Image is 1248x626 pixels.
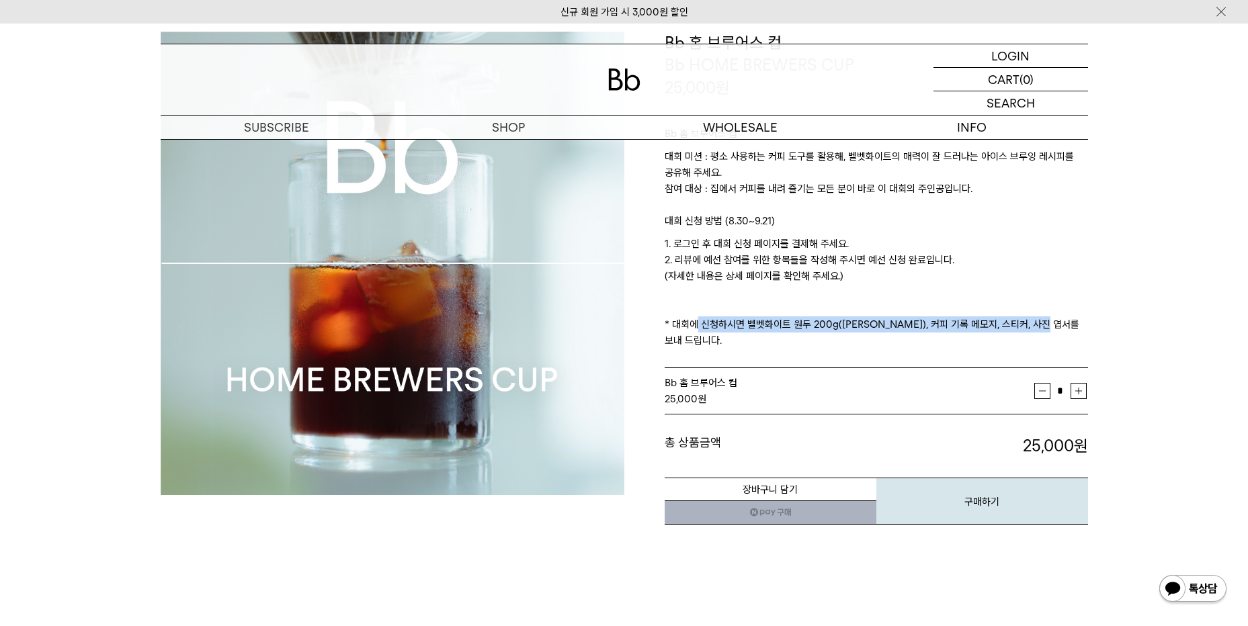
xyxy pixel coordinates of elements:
[665,393,698,405] strong: 25,000
[665,500,876,525] a: 새창
[1071,383,1087,399] button: 증가
[988,68,1020,91] p: CART
[624,116,856,139] p: WHOLESALE
[1158,574,1228,606] img: 카카오톡 채널 1:1 채팅 버튼
[876,478,1088,525] button: 구매하기
[161,32,624,495] img: Bb 홈 브루어스 컵
[1034,383,1050,399] button: 감소
[560,6,688,18] a: 신규 회원 가입 시 3,000원 할인
[991,44,1030,67] p: LOGIN
[665,435,876,457] dt: 총 상품금액
[1023,436,1088,455] strong: 25,000
[161,116,392,139] a: SUBSCRIBE
[933,44,1088,68] a: LOGIN
[856,116,1088,139] p: INFO
[665,377,737,389] span: Bb 홈 브루어스 컵
[665,236,1088,349] p: 1. 로그인 후 대회 신청 페이지를 결제해 주세요. 2. 리뷰에 예선 참여를 위한 항목들을 작성해 주시면 예선 신청 완료입니다. (자세한 내용은 상세 페이지를 확인해 주세요....
[665,148,1088,213] p: 대회 미션 : 평소 사용하는 커피 도구를 활용해, 벨벳화이트의 매력이 잘 드러나는 아이스 브루잉 레시피를 공유해 주세요. 참여 대상 : 집에서 커피를 내려 즐기는 모든 분이 ...
[665,213,1088,236] p: 대회 신청 방법 (8.30~9.21)
[665,478,876,501] button: 장바구니 담기
[608,69,640,91] img: 로고
[1074,436,1088,455] b: 원
[933,68,1088,91] a: CART (0)
[1020,68,1034,91] p: (0)
[987,91,1035,115] p: SEARCH
[392,116,624,139] a: SHOP
[665,391,1034,407] div: 원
